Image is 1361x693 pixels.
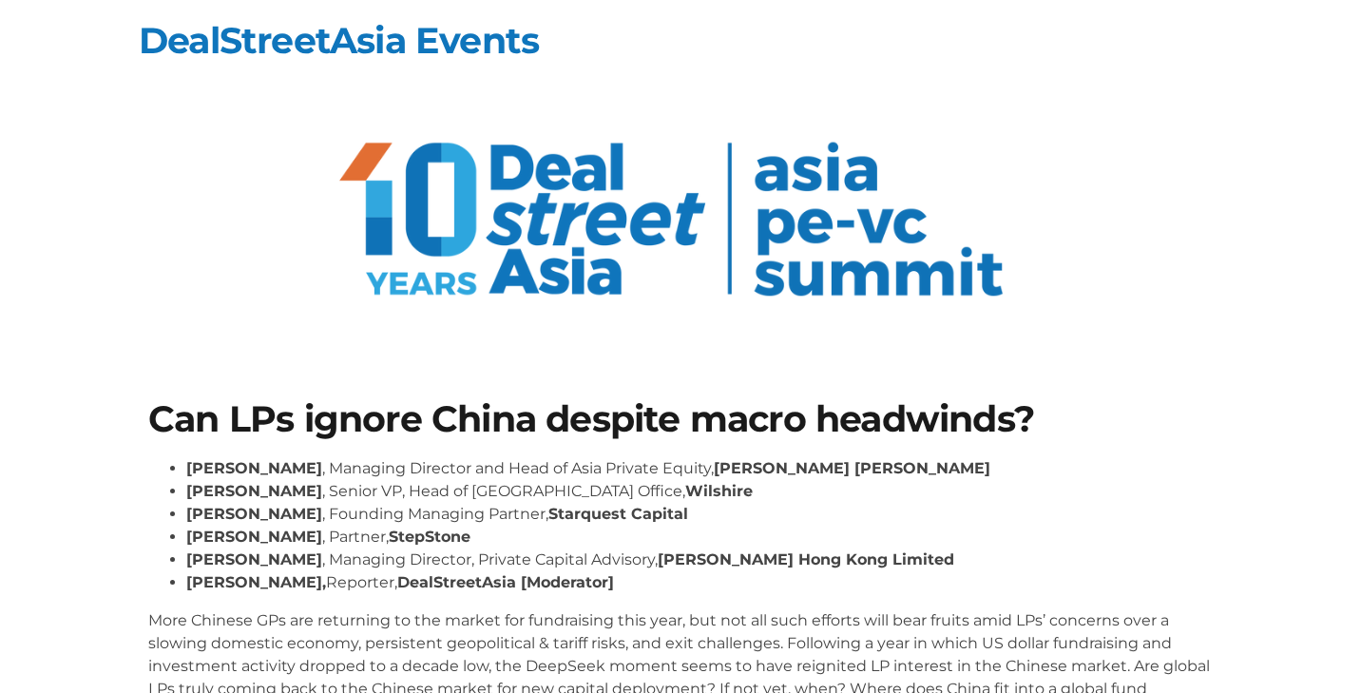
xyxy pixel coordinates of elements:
strong: [PERSON_NAME] [186,528,322,546]
strong: [PERSON_NAME], [186,573,326,591]
strong: [PERSON_NAME] [186,550,322,568]
strong: [PERSON_NAME] [186,505,322,523]
li: , Partner, [186,526,1213,549]
strong: Starquest Capital [548,505,688,523]
li: Reporter, [186,571,1213,594]
li: , Managing Director, Private Capital Advisory, [186,549,1213,571]
strong: DealStreetAsia [Moderator] [397,573,614,591]
h1: Can LPs ignore China despite macro headwinds? [148,401,1213,437]
li: , Senior VP, Head of [GEOGRAPHIC_DATA] Office, [186,480,1213,503]
strong: [PERSON_NAME] Hong Kong Limited [658,550,954,568]
strong: [PERSON_NAME] [PERSON_NAME] [714,459,990,477]
li: , Founding Managing Partner, [186,503,1213,526]
strong: Wilshire [685,482,753,500]
a: DealStreetAsia Events [139,18,539,63]
strong: StepStone [389,528,470,546]
li: , Managing Director and Head of Asia Private Equity, [186,457,1213,480]
strong: [PERSON_NAME] [186,459,322,477]
strong: [PERSON_NAME] [186,482,322,500]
